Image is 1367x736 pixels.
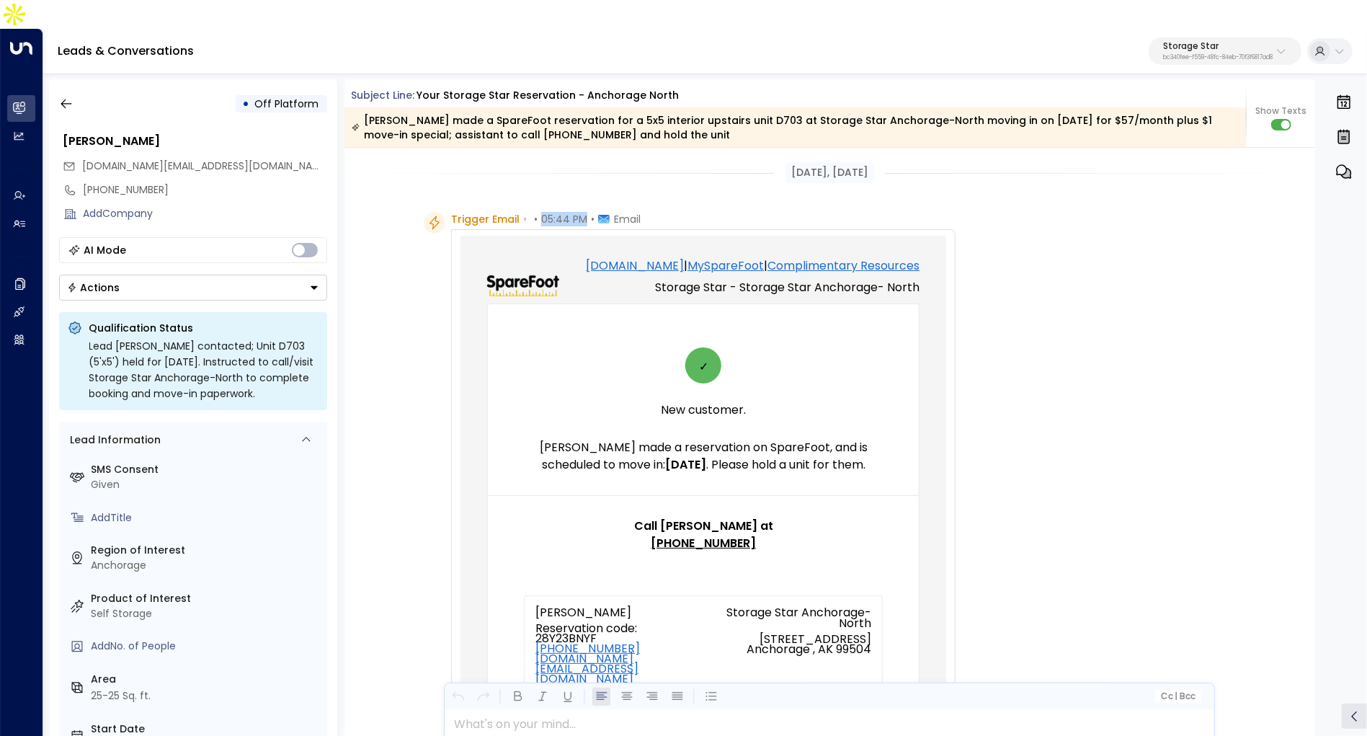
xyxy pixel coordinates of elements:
a: MySpareFoot [687,257,764,275]
h1: New customer. [524,394,883,426]
span: Stars.stripes.cleaning@gmail.com [83,159,327,174]
button: Undo [449,688,467,706]
div: [PERSON_NAME] made a SpareFoot reservation for a 5x5 interior upstairs unit D703 at Storage Star ... [352,113,1238,142]
div: Self Storage [92,606,321,621]
label: Product of Interest [92,591,321,606]
p: bc340fee-f559-48fc-84eb-70f3f6817ad8 [1163,55,1273,61]
a: [DOMAIN_NAME] [586,257,684,275]
div: Anchorage [92,558,321,573]
div: Given [92,477,321,492]
div: 25-25 Sq. ft. [92,688,151,704]
a: [DOMAIN_NAME][EMAIL_ADDRESS][DOMAIN_NAME] [535,654,693,684]
div: Lead Information [66,433,161,448]
button: Storage Starbc340fee-f559-48fc-84eb-70f3f6817ad8 [1149,37,1301,65]
img: SpareFoot [487,275,559,296]
a: Call [PERSON_NAME] at[PHONE_NUMBER] [634,518,773,552]
span: Subject Line: [352,88,415,102]
p: [PERSON_NAME] made a reservation on SpareFoot, and is scheduled to move in: . Please hold a unit ... [524,439,883,474]
div: AddCompany [84,206,327,221]
div: AddNo. of People [92,639,321,654]
span: • [534,212,538,226]
div: [PERSON_NAME] [535,607,693,618]
button: Cc|Bcc [1155,690,1201,704]
label: Region of Interest [92,543,321,558]
label: Area [92,672,321,687]
p: Storage Star [1163,42,1273,50]
span: Show Texts [1255,105,1306,118]
div: AI Mode [84,243,127,257]
span: Off Platform [255,97,319,111]
label: SMS Consent [92,462,321,477]
span: 05:44 PM [541,212,587,226]
span: Trigger Email [451,212,520,226]
span: Cc Bcc [1161,691,1195,701]
div: Actions [67,281,120,294]
span: • [591,212,595,226]
span: [DOMAIN_NAME][EMAIL_ADDRESS][DOMAIN_NAME] [83,159,331,173]
div: AddTitle [92,510,321,526]
div: [STREET_ADDRESS] Anchorage , AK 99504 [714,634,871,655]
div: Button group with a nested menu [59,275,327,301]
div: Reservation code: 28Y23BNYF [535,624,693,684]
strong: [DATE] [665,456,706,473]
span: ✓ [699,347,708,386]
a: Complimentary Resources [767,257,920,275]
div: • [243,91,250,117]
span: Email [614,212,641,226]
button: Redo [474,688,492,706]
div: Your Storage Star Reservation - Anchorage North [417,88,679,103]
td: | | [564,257,920,296]
button: Actions [59,275,327,301]
div: Storage Star Anchorage- North [714,607,871,629]
span: • [523,212,527,226]
div: [PHONE_NUMBER] [84,182,327,198]
div: [DATE], [DATE] [785,162,874,183]
div: Storage Star - Storage Star Anchorage- North [564,278,920,296]
span: | [1175,691,1177,701]
div: Lead [PERSON_NAME] contacted; Unit D703 (5'x5') held for [DATE]. Instructed to call/visit Storage... [89,338,319,402]
u: [PHONE_NUMBER] [651,535,756,551]
a: Leads & Conversations [58,43,194,59]
div: [PERSON_NAME] [63,133,327,150]
p: Qualification Status [89,321,319,335]
a: [PHONE_NUMBER] [535,644,640,654]
span: Call [PERSON_NAME] at [634,518,773,552]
